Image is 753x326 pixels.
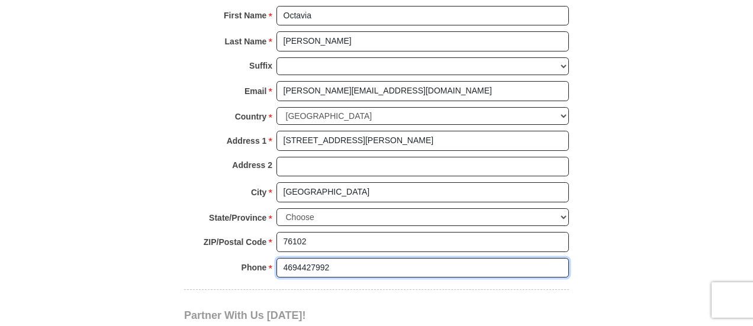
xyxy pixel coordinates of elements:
strong: City [251,184,266,201]
strong: Address 1 [227,133,267,149]
strong: Suffix [249,57,272,74]
strong: ZIP/Postal Code [204,234,267,250]
span: Partner With Us [DATE]! [184,309,306,321]
strong: Phone [242,259,267,276]
strong: Last Name [225,33,267,50]
strong: First Name [224,7,266,24]
strong: Country [235,108,267,125]
strong: Address 2 [232,157,272,173]
strong: Email [244,83,266,99]
strong: State/Province [209,209,266,226]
